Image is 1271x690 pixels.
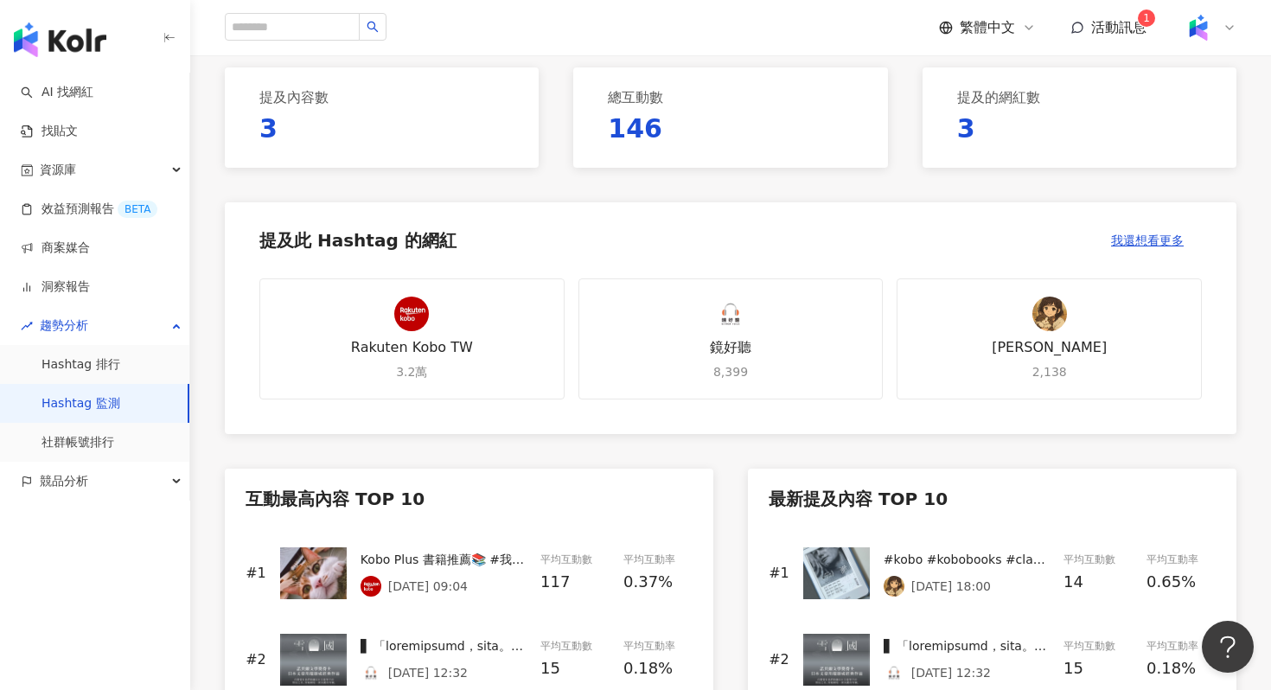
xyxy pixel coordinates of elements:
div: 平均互動率 [1146,552,1216,568]
div: 最新提及內容 TOP 10 [769,489,1216,509]
span: 0.18% [1146,656,1196,680]
img: KOL Avatar [884,662,904,683]
div: Kobo Plus 書籍推薦📚 #我是貓 現在加入Kobo Plus訂閱制服務 享十四天免費試用🆓 200萬本電子書及30萬本有聲書等你來看😉 #樂天Kobo #kobo電子書 #kobo #電... [361,550,527,569]
span: search [367,21,379,33]
a: 商案媒合 [21,240,90,257]
p: #2 [769,650,789,669]
span: 117 [540,572,570,591]
img: KOL Avatar [394,297,429,331]
span: 0.65% [1146,570,1196,594]
p: 3 [259,111,278,147]
p: #1 [769,564,789,583]
div: #kobo #kobobooks #claracolour #unboxing [884,550,1050,569]
button: 我還想看更多 [1093,223,1202,258]
img: Kolr%20app%20icon%20%281%29.png [1182,11,1215,44]
p: [DATE] 12:32 [388,666,468,680]
a: Hashtag 排行 [42,356,120,374]
div: ▋ 「loremipsumd，sita。」 ​ °‧˚₊ .・°‧˚₊ .・°‧˚₊ .・°‧˚₊ .・° ​ 🎧 consecte #adip elit《#se》#doe temp.i.u ★... [884,636,1050,655]
span: 14 [1063,572,1083,591]
div: 平均互動數 [540,638,610,655]
a: 效益預測報告BETA [21,201,157,218]
img: KOL Avatar [361,576,381,597]
p: 提及的網紅數 [957,88,1040,107]
span: 競品分析 [40,462,88,501]
a: 找貼文 [21,123,78,140]
div: 互動最高內容 TOP 10 [246,489,693,509]
a: KOL Avatar鏡好聽8,399 [578,278,884,399]
div: 平均互動率 [623,638,693,655]
span: 1 [1143,12,1150,24]
a: 洞察報告 [21,278,90,296]
img: ▋ 「穿過國境那條長長的隧道，便是雪國。」 ​ °‧˚₊ .・°‧˚₊ .・°‧˚₊ .・°‧˚₊ .・° ​ 🎧 諾貝爾文學獎得主 #川端康成 經典之作《#雪國》#有聲書 正式上架.ᐟ.ᐟ ★... [803,634,870,686]
p: 3 [957,111,975,147]
div: 3.2萬 [396,364,427,381]
p: #1 [246,564,266,583]
div: 8,399 [713,364,748,381]
div: 平均互動數 [1063,638,1133,655]
a: searchAI 找網紅 [21,84,93,101]
img: KOL Avatar [884,576,904,597]
img: Kobo Plus 書籍推薦📚 #我是貓 現在加入Kobo Plus訂閱制服務 享十四天免費試用🆓 200萬本電子書及30萬本有聲書等你來看😉 #樂天Kobo #kobo電子書 #kobo #電... [280,547,347,599]
span: 15 [1063,659,1083,677]
img: logo [14,22,106,57]
div: 平均互動率 [623,552,693,568]
span: rise [21,320,33,332]
div: ▋ 「loremipsumd，sita。」 ​ °‧˚₊ .・°‧˚₊ .・°‧˚₊ .・°‧˚₊ .・° ​ 🎧 consecte #adip elit《#se》#doe temp.i.u ★... [361,636,527,655]
img: ▋ 「穿過國境那條長長的隧道，便是雪國。」 ​ °‧˚₊ .・°‧˚₊ .・°‧˚₊ .・°‧˚₊ .・° ​ 🎧 諾貝爾文學獎得主 #川端康成 經典之作《#雪國》#有聲書 正式上架.ᐟ.ᐟ ★... [280,634,347,686]
img: KOL Avatar [1032,297,1067,331]
div: 平均互動數 [1063,552,1133,568]
div: 平均互動數 [540,552,610,568]
span: 資源庫 [40,150,76,189]
p: [DATE] 18:00 [911,579,991,593]
div: 平均互動率 [1146,638,1216,655]
a: KOL AvatarRakuten Kobo TW3.2萬 [259,278,565,399]
a: KOL Avatar[PERSON_NAME]2,138 [897,278,1202,399]
div: ▋ 「穿過國境那條長長的隧道，便是雪國。」 ​ °‧˚₊ .・°‧˚₊ .・°‧˚₊ .・°‧˚₊ .・° ​ 🎧 諾貝爾文學獎得主 #川端康成 經典之作《#雪國》#有聲書 正式上架.ᐟ.ᐟ ★... [361,636,527,655]
span: 0.37% [623,570,673,594]
div: Rakuten Kobo TW [351,338,473,357]
span: 活動訊息 [1091,19,1146,35]
iframe: Help Scout Beacon - Open [1202,621,1254,673]
p: 146 [608,111,662,147]
div: 鏡好聽 [710,338,751,357]
img: KOL Avatar [361,662,381,683]
span: 趨勢分析 [40,306,88,345]
p: [DATE] 09:04 [388,579,468,593]
a: 社群帳號排行 [42,434,114,451]
div: [PERSON_NAME] [992,338,1107,357]
p: [DATE] 12:32 [911,666,991,680]
a: Hashtag 監測 [42,395,120,412]
sup: 1 [1138,10,1155,27]
span: 繁體中文 [960,18,1015,37]
img: #kobo #kobobooks #claracolour #unboxing [803,547,870,599]
p: 提及內容數 [259,88,329,107]
img: KOL Avatar [713,297,748,331]
div: 提及此 Hashtag 的網紅 [259,231,457,251]
span: 15 [540,659,560,677]
span: 我還想看更多 [1111,233,1184,247]
span: 0.18% [623,656,673,680]
p: #2 [246,650,266,669]
p: 總互動數 [608,88,663,107]
div: 2,138 [1032,364,1067,381]
div: ▋ 「穿過國境那條長長的隧道，便是雪國。」 ​ °‧˚₊ .・°‧˚₊ .・°‧˚₊ .・°‧˚₊ .・° ​ 🎧 諾貝爾文學獎得主 #川端康成 經典之作《#雪國》#有聲書 正式上架.ᐟ.ᐟ ★... [884,636,1050,655]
